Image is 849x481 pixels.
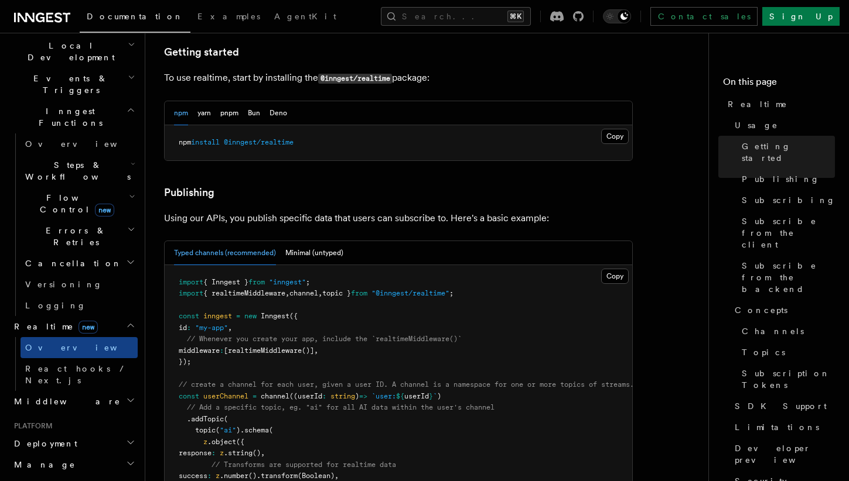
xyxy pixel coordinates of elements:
a: Overview [21,133,138,154]
span: ${ [396,392,404,400]
a: Limitations [730,417,835,438]
div: Inngest Functions [9,133,138,316]
span: "@inngest/realtime" [371,289,449,297]
button: Bun [248,101,260,125]
span: Getting started [742,140,835,164]
span: , [228,324,232,332]
span: topic [195,426,216,434]
button: Cancellation [21,253,138,274]
span: { realtimeMiddleware [203,289,285,297]
a: Developer preview [730,438,835,470]
span: .string [224,449,253,457]
span: from [248,278,265,286]
span: = [236,312,240,320]
span: install [191,138,220,146]
span: Cancellation [21,257,122,269]
a: Getting started [737,136,835,169]
a: Contact sales [650,7,758,26]
button: Local Development [9,35,138,68]
span: ((userId [289,392,322,400]
button: Typed channels (recommended) [174,241,276,265]
span: ( [224,415,228,423]
span: // create a channel for each user, given a user ID. A channel is a namespace for one or more topi... [179,380,634,389]
span: import [179,278,203,286]
span: Overview [25,343,146,352]
span: Subscription Tokens [742,367,835,391]
a: Subscribe from the client [737,211,835,255]
span: "my-app" [195,324,228,332]
span: : [220,346,224,355]
span: Realtime [9,321,98,332]
button: Errors & Retries [21,220,138,253]
span: (Boolean) [298,472,335,480]
span: userId [404,392,429,400]
a: Subscribing [737,190,835,211]
span: Publishing [742,173,820,185]
span: .object [207,438,236,446]
span: () [248,472,257,480]
button: npm [174,101,188,125]
span: // Transforms are supported for realtime data [212,461,396,469]
span: success [179,472,207,480]
span: : [207,472,212,480]
span: middleware [179,346,220,355]
p: Using our APIs, you publish specific data that users can subscribe to. Here's a basic example: [164,210,633,226]
span: @inngest/realtime [224,138,294,146]
span: }); [179,358,191,366]
a: Versioning [21,274,138,295]
span: : [322,392,326,400]
span: channel [289,289,318,297]
span: ) [437,392,441,400]
a: Topics [737,342,835,363]
button: Manage [9,454,138,475]
a: AgentKit [267,4,343,32]
span: React hooks / Next.js [25,364,129,385]
span: Inngest [261,312,289,320]
span: Errors & Retries [21,225,127,248]
span: string [330,392,355,400]
span: inngest [203,312,232,320]
span: .transform [257,472,298,480]
span: Channels [742,325,804,337]
span: , [335,472,339,480]
div: Realtimenew [9,337,138,391]
kbd: ⌘K [507,11,524,22]
h4: On this page [723,75,835,94]
span: response [179,449,212,457]
span: .schema [240,426,269,434]
a: Subscription Tokens [737,363,835,396]
span: channel [261,392,289,400]
span: "inngest" [269,278,306,286]
span: Subscribe from the client [742,215,835,250]
span: topic } [322,289,351,297]
button: Copy [601,129,629,144]
a: Concepts [730,300,835,321]
a: Publishing [164,184,214,201]
span: : [212,449,216,457]
span: Middleware [9,396,121,407]
span: Limitations [735,421,819,433]
a: Usage [730,115,835,136]
button: yarn [197,101,211,125]
span: ( [216,426,220,434]
span: id [179,324,187,332]
code: @inngest/realtime [318,74,392,84]
span: Flow Control [21,192,129,215]
span: // Add a specific topic, eg. "ai" for all AI data within the user's channel [187,403,495,411]
span: Logging [25,301,86,310]
span: Overview [25,139,146,149]
button: Search...⌘K [381,7,531,26]
span: SDK Support [735,400,827,412]
a: Logging [21,295,138,316]
span: () [253,449,261,457]
span: Local Development [9,40,128,63]
a: Documentation [80,4,190,33]
span: Manage [9,459,76,470]
span: : [187,324,191,332]
span: => [359,392,367,400]
button: Events & Triggers [9,68,138,101]
span: Realtime [728,98,787,110]
span: { Inngest } [203,278,248,286]
span: Deployment [9,438,77,449]
span: Examples [197,12,260,21]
